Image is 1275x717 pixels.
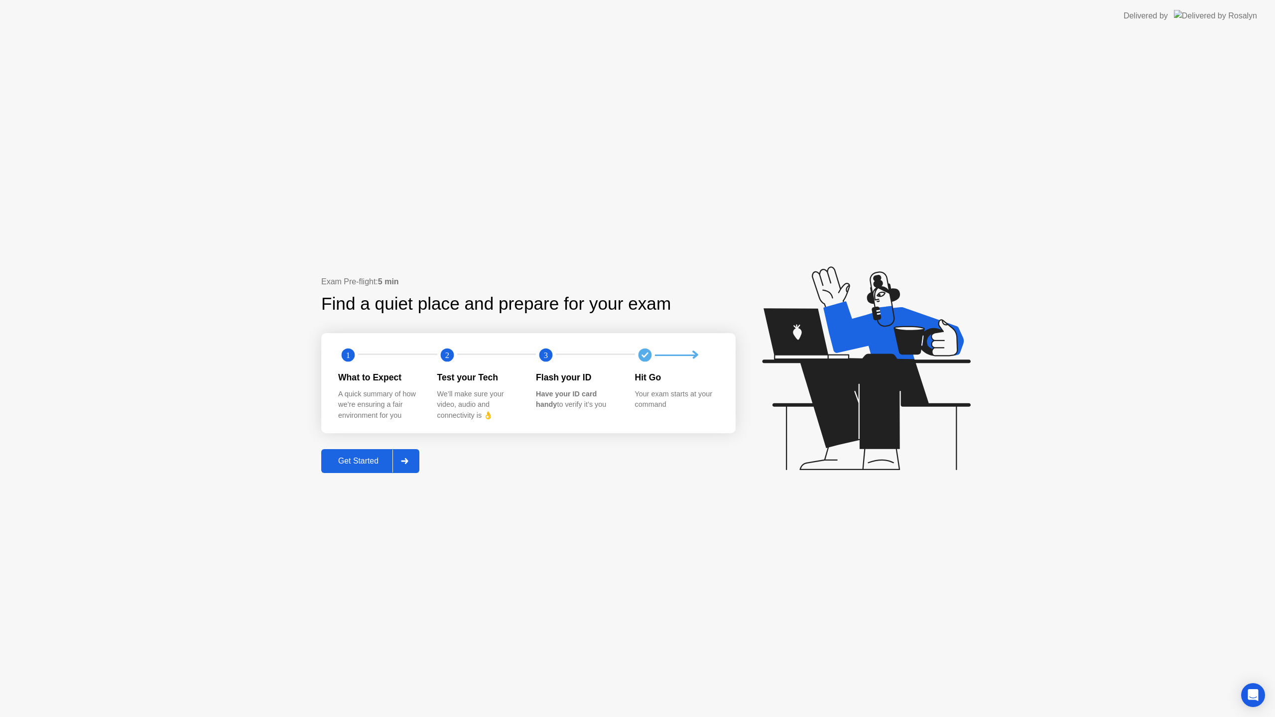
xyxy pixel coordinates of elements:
[544,351,548,360] text: 3
[1174,10,1257,21] img: Delivered by Rosalyn
[635,371,718,384] div: Hit Go
[321,291,672,317] div: Find a quiet place and prepare for your exam
[635,389,718,410] div: Your exam starts at your command
[536,389,619,410] div: to verify it’s you
[437,371,520,384] div: Test your Tech
[536,371,619,384] div: Flash your ID
[445,351,449,360] text: 2
[346,351,350,360] text: 1
[437,389,520,421] div: We’ll make sure your video, audio and connectivity is 👌
[536,390,597,409] b: Have your ID card handy
[321,449,419,473] button: Get Started
[378,277,399,286] b: 5 min
[1124,10,1168,22] div: Delivered by
[321,276,736,288] div: Exam Pre-flight:
[338,371,421,384] div: What to Expect
[338,389,421,421] div: A quick summary of how we’re ensuring a fair environment for you
[1241,683,1265,707] div: Open Intercom Messenger
[324,457,392,466] div: Get Started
